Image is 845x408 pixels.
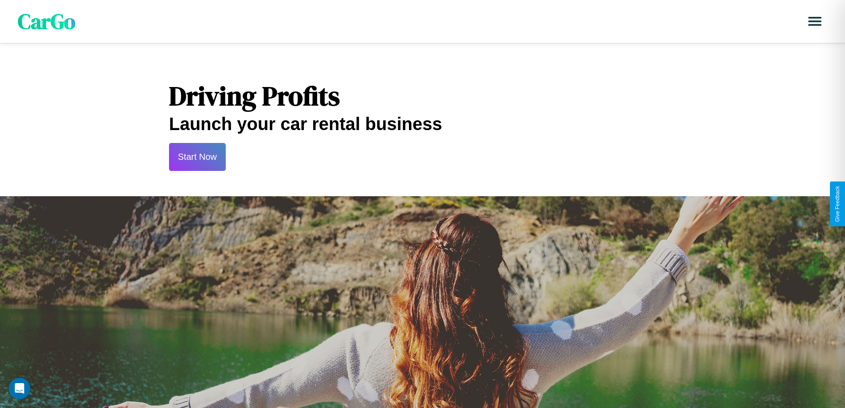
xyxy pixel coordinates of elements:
[834,186,841,222] div: Give Feedback
[169,114,676,134] h2: Launch your car rental business
[9,378,30,399] div: Open Intercom Messenger
[18,7,75,36] span: CarGo
[169,78,676,114] h1: Driving Profits
[802,9,827,34] button: Open menu
[169,143,226,171] button: Start Now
